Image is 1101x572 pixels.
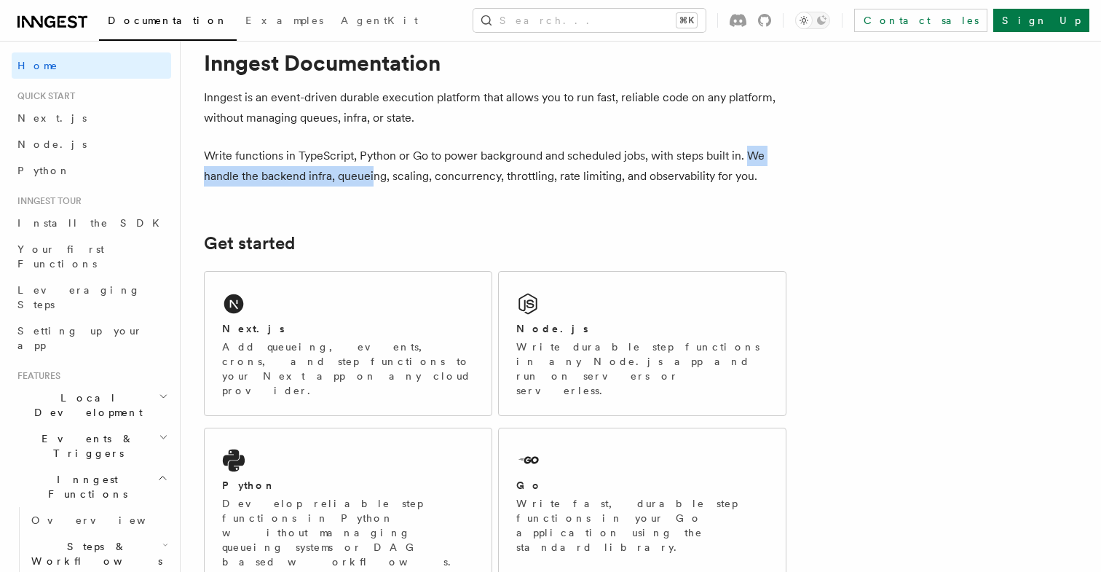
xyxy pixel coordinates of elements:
[222,321,285,336] h2: Next.js
[17,58,58,73] span: Home
[204,87,786,128] p: Inngest is an event-driven durable execution platform that allows you to run fast, reliable code ...
[17,284,141,310] span: Leveraging Steps
[99,4,237,41] a: Documentation
[222,496,474,569] p: Develop reliable step functions in Python without managing queueing systems or DAG based workflows.
[17,138,87,150] span: Node.js
[516,340,768,398] p: Write durable step functions in any Node.js app and run on servers or serverless.
[222,340,474,398] p: Add queueing, events, crons, and step functions to your Next app on any cloud provider.
[12,210,171,236] a: Install the SDK
[993,9,1089,32] a: Sign Up
[222,478,276,493] h2: Python
[795,12,830,29] button: Toggle dark mode
[12,131,171,157] a: Node.js
[17,325,143,351] span: Setting up your app
[676,13,697,28] kbd: ⌘K
[12,52,171,79] a: Home
[516,478,542,493] h2: Go
[108,15,228,26] span: Documentation
[237,4,332,39] a: Examples
[12,370,60,382] span: Features
[12,426,171,466] button: Events & Triggers
[498,271,786,416] a: Node.jsWrite durable step functions in any Node.js app and run on servers or serverless.
[204,50,786,76] h1: Inngest Documentation
[25,539,162,568] span: Steps & Workflows
[12,431,159,461] span: Events & Triggers
[17,112,87,124] span: Next.js
[204,233,295,254] a: Get started
[17,165,71,176] span: Python
[12,90,75,102] span: Quick start
[12,466,171,507] button: Inngest Functions
[25,507,171,533] a: Overview
[17,217,168,229] span: Install the SDK
[12,472,157,501] span: Inngest Functions
[245,15,323,26] span: Examples
[12,277,171,318] a: Leveraging Steps
[204,146,786,187] p: Write functions in TypeScript, Python or Go to power background and scheduled jobs, with steps bu...
[473,9,706,32] button: Search...⌘K
[12,105,171,131] a: Next.js
[341,15,418,26] span: AgentKit
[204,271,492,416] a: Next.jsAdd queueing, events, crons, and step functions to your Next app on any cloud provider.
[12,236,171,277] a: Your first Functions
[17,243,104,270] span: Your first Functions
[12,385,171,426] button: Local Development
[854,9,987,32] a: Contact sales
[516,321,588,336] h2: Node.js
[12,195,82,207] span: Inngest tour
[31,514,181,526] span: Overview
[516,496,768,555] p: Write fast, durable step functions in your Go application using the standard library.
[12,318,171,359] a: Setting up your app
[332,4,427,39] a: AgentKit
[12,391,159,420] span: Local Development
[12,157,171,184] a: Python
